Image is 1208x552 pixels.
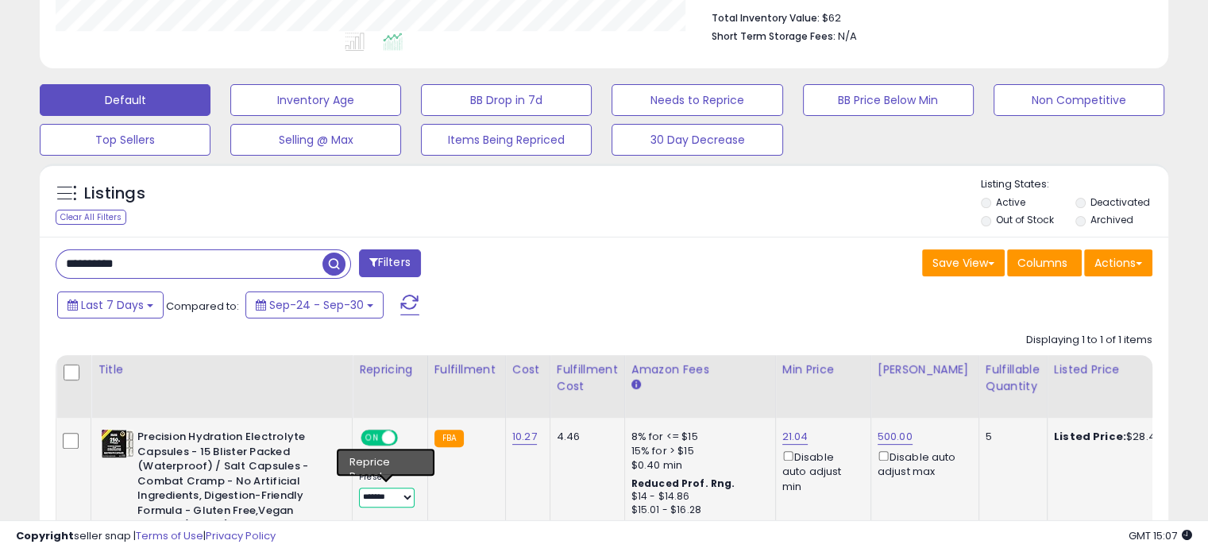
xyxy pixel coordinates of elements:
[359,472,415,508] div: Preset:
[84,183,145,205] h5: Listings
[40,124,210,156] button: Top Sellers
[230,84,401,116] button: Inventory Age
[434,430,464,447] small: FBA
[230,124,401,156] button: Selling @ Max
[838,29,857,44] span: N/A
[631,458,763,473] div: $0.40 min
[782,429,809,445] a: 21.04
[56,210,126,225] div: Clear All Filters
[1090,195,1149,209] label: Deactivated
[512,429,537,445] a: 10.27
[631,361,769,378] div: Amazon Fees
[359,361,421,378] div: Repricing
[557,430,612,444] div: 4.46
[986,430,1035,444] div: 5
[557,361,618,395] div: Fulfillment Cost
[631,504,763,517] div: $15.01 - $16.28
[359,249,421,277] button: Filters
[434,361,499,378] div: Fulfillment
[1054,361,1191,378] div: Listed Price
[878,429,913,445] a: 500.00
[166,299,239,314] span: Compared to:
[994,84,1164,116] button: Non Competitive
[996,195,1025,209] label: Active
[1007,249,1082,276] button: Columns
[136,528,203,543] a: Terms of Use
[57,291,164,318] button: Last 7 Days
[245,291,384,318] button: Sep-24 - Sep-30
[40,84,210,116] button: Default
[362,431,382,445] span: ON
[631,378,641,392] small: Amazon Fees.
[421,124,592,156] button: Items Being Repriced
[16,529,276,544] div: seller snap | |
[206,528,276,543] a: Privacy Policy
[1017,255,1067,271] span: Columns
[803,84,974,116] button: BB Price Below Min
[612,124,782,156] button: 30 Day Decrease
[631,490,763,504] div: $14 - $14.86
[782,448,859,494] div: Disable auto adjust min
[359,454,415,469] div: Win BuyBox
[512,361,543,378] div: Cost
[712,29,836,43] b: Short Term Storage Fees:
[878,448,967,479] div: Disable auto adjust max
[712,7,1140,26] li: $62
[782,361,864,378] div: Min Price
[712,11,820,25] b: Total Inventory Value:
[1054,430,1186,444] div: $28.49
[1090,213,1133,226] label: Archived
[137,430,330,537] b: Precision Hydration Electrolyte Capsules - 15 Blister Packed (Waterproof) / Salt Capsules - Comba...
[98,361,345,378] div: Title
[996,213,1054,226] label: Out of Stock
[631,444,763,458] div: 15% for > $15
[981,177,1168,192] p: Listing States:
[1026,333,1152,348] div: Displaying 1 to 1 of 1 items
[1129,528,1192,543] span: 2025-10-8 15:07 GMT
[986,361,1040,395] div: Fulfillable Quantity
[1054,429,1126,444] b: Listed Price:
[269,297,364,313] span: Sep-24 - Sep-30
[922,249,1005,276] button: Save View
[16,528,74,543] strong: Copyright
[631,477,735,490] b: Reduced Prof. Rng.
[396,431,421,445] span: OFF
[631,430,763,444] div: 8% for <= $15
[612,84,782,116] button: Needs to Reprice
[81,297,144,313] span: Last 7 Days
[878,361,972,378] div: [PERSON_NAME]
[1084,249,1152,276] button: Actions
[421,84,592,116] button: BB Drop in 7d
[102,430,133,457] img: 61bh6cklXNL._SL40_.jpg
